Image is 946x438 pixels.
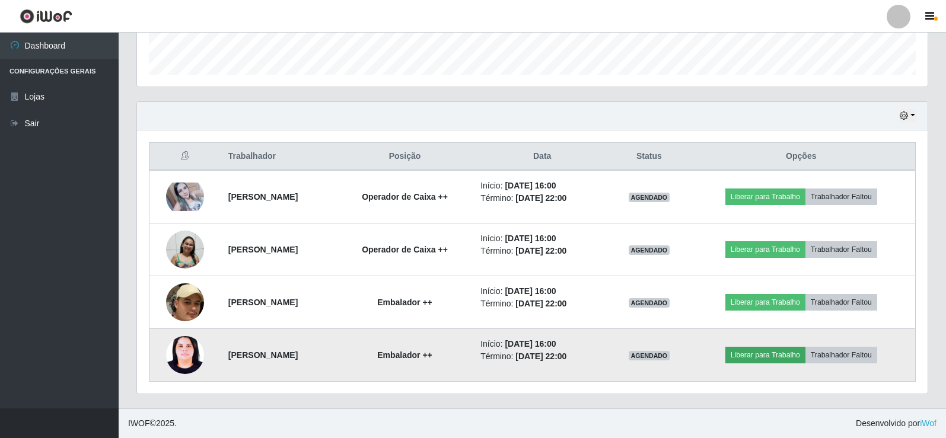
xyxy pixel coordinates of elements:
[480,232,604,245] li: Início:
[228,192,298,202] strong: [PERSON_NAME]
[221,143,336,171] th: Trabalhador
[362,245,448,254] strong: Operador de Caixa ++
[505,181,556,190] time: [DATE] 16:00
[505,234,556,243] time: [DATE] 16:00
[480,298,604,310] li: Término:
[725,294,805,311] button: Liberar para Trabalho
[128,417,177,430] span: © 2025 .
[377,298,432,307] strong: Embalador ++
[473,143,611,171] th: Data
[480,192,604,204] li: Término:
[805,347,877,363] button: Trabalhador Faltou
[228,350,298,360] strong: [PERSON_NAME]
[20,9,72,24] img: CoreUI Logo
[480,245,604,257] li: Término:
[362,192,448,202] strong: Operador de Caixa ++
[515,299,566,308] time: [DATE] 22:00
[377,350,432,360] strong: Embalador ++
[629,245,670,255] span: AGENDADO
[725,347,805,363] button: Liberar para Trabalho
[480,180,604,192] li: Início:
[505,286,556,296] time: [DATE] 16:00
[515,193,566,203] time: [DATE] 22:00
[629,351,670,360] span: AGENDADO
[687,143,916,171] th: Opções
[480,338,604,350] li: Início:
[505,339,556,349] time: [DATE] 16:00
[166,330,204,381] img: 1757276866954.jpeg
[336,143,473,171] th: Posição
[515,246,566,255] time: [DATE] 22:00
[480,285,604,298] li: Início:
[166,230,204,269] img: 1756832131053.jpeg
[629,193,670,202] span: AGENDADO
[725,241,805,258] button: Liberar para Trabalho
[228,298,298,307] strong: [PERSON_NAME]
[515,351,566,361] time: [DATE] 22:00
[128,418,150,428] span: IWOF
[805,188,877,205] button: Trabalhador Faltou
[920,418,937,428] a: iWof
[228,245,298,254] strong: [PERSON_NAME]
[166,253,204,351] img: 1757989657538.jpeg
[805,294,877,311] button: Trabalhador Faltou
[805,241,877,258] button: Trabalhador Faltou
[629,298,670,308] span: AGENDADO
[611,143,687,171] th: Status
[480,350,604,363] li: Término:
[856,417,937,430] span: Desenvolvido por
[725,188,805,205] button: Liberar para Trabalho
[166,183,204,211] img: 1668045195868.jpeg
